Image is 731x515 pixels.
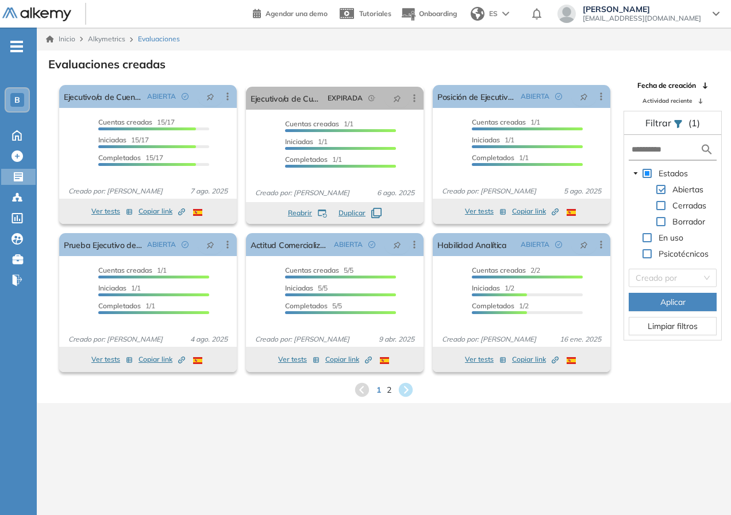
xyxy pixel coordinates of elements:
[285,301,342,310] span: 5/5
[393,240,401,249] span: pushpin
[521,91,549,102] span: ABIERTA
[285,266,353,274] span: 5/5
[670,215,707,229] span: Borrador
[401,2,457,26] button: Onboarding
[512,204,559,218] button: Copiar link
[629,317,717,335] button: Limpiar filtros
[138,204,185,218] button: Copiar link
[672,216,705,227] span: Borrador
[193,357,202,364] img: ESP
[138,353,185,366] button: Copiar link
[91,204,133,218] button: Ver tests
[338,208,365,218] span: Duplicar
[182,241,188,248] span: check-circle
[325,353,372,366] button: Copiar link
[670,199,709,212] span: Cerradas
[64,233,143,256] a: Prueba Ejecutivo de Ventas
[688,116,700,130] span: (1)
[472,135,500,144] span: Iniciadas
[338,208,382,218] button: Duplicar
[10,45,23,48] i: -
[147,91,176,102] span: ABIERTA
[251,233,329,256] a: Actitud Comercializadora V2
[670,183,706,196] span: Abiertas
[637,80,696,91] span: Fecha de creación
[393,94,401,103] span: pushpin
[489,9,498,19] span: ES
[98,266,152,274] span: Cuentas creadas
[376,384,381,396] span: 1
[98,301,141,310] span: Completados
[472,301,514,310] span: Completados
[206,92,214,101] span: pushpin
[437,233,507,256] a: Habilidad Analítica
[138,206,185,216] span: Copiar link
[285,266,339,274] span: Cuentas creadas
[285,155,342,164] span: 1/1
[334,239,363,250] span: ABIERTA
[98,153,141,162] span: Completados
[521,239,549,250] span: ABIERTA
[656,231,686,245] span: En uso
[472,118,540,126] span: 1/1
[285,155,328,164] span: Completados
[580,92,588,101] span: pushpin
[198,87,223,106] button: pushpin
[193,209,202,216] img: ESP
[138,34,180,44] span: Evaluaciones
[583,5,701,14] span: [PERSON_NAME]
[555,334,606,344] span: 16 ene. 2025
[512,354,559,365] span: Copiar link
[659,168,688,179] span: Estados
[656,166,690,180] span: Estados
[648,320,698,332] span: Limpiar filtros
[285,301,328,310] span: Completados
[465,204,506,218] button: Ver tests
[580,240,588,249] span: pushpin
[88,34,125,43] span: Alkymetrics
[472,153,514,162] span: Completados
[659,249,709,259] span: Psicotécnicos
[659,233,683,243] span: En uso
[288,208,312,218] span: Reabrir
[251,87,323,110] a: Ejecutivo/a de Cuentas
[285,137,313,146] span: Iniciadas
[98,135,149,144] span: 15/17
[98,284,126,292] span: Iniciadas
[46,34,75,44] a: Inicio
[253,6,328,20] a: Agendar una demo
[472,284,514,292] span: 1/2
[98,153,163,162] span: 15/17
[182,93,188,100] span: check-circle
[186,334,232,344] span: 4 ago. 2025
[198,235,223,254] button: pushpin
[472,135,514,144] span: 1/1
[359,9,391,18] span: Tutoriales
[278,353,320,366] button: Ver tests
[147,239,176,250] span: ABIERTA
[138,354,185,365] span: Copiar link
[98,301,155,310] span: 1/1
[285,137,328,146] span: 1/1
[251,334,354,344] span: Creado por: [PERSON_NAME]
[285,284,328,292] span: 5/5
[555,93,562,100] span: check-circle
[660,296,686,308] span: Aplicar
[14,95,20,104] span: B
[387,384,391,396] span: 2
[98,135,126,144] span: Iniciadas
[567,209,576,216] img: ESP
[186,186,232,196] span: 7 ago. 2025
[472,118,526,126] span: Cuentas creadas
[328,93,363,103] span: EXPIRADA
[672,200,706,211] span: Cerradas
[437,186,541,196] span: Creado por: [PERSON_NAME]
[437,334,541,344] span: Creado por: [PERSON_NAME]
[384,89,410,107] button: pushpin
[288,208,327,218] button: Reabrir
[633,171,638,176] span: caret-down
[98,284,141,292] span: 1/1
[472,301,529,310] span: 1/2
[465,353,506,366] button: Ver tests
[555,241,562,248] span: check-circle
